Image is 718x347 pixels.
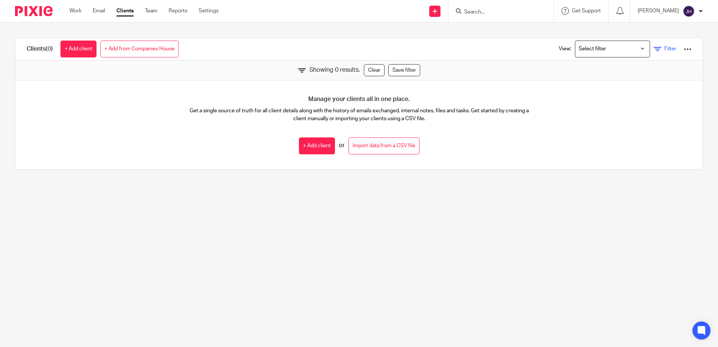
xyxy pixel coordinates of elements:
[388,64,420,76] a: Save filter
[100,41,179,57] a: + Add from Companies House
[187,107,531,122] p: Get a single source of truth for all client details along with the history of emails exchanged, i...
[69,7,81,15] a: Work
[576,42,646,56] input: Search for option
[463,9,531,16] input: Search
[348,137,419,154] a: Import data from a CSV file
[664,46,676,51] span: Filter
[199,7,219,15] a: Settings
[548,38,691,60] div: View:
[572,8,601,14] span: Get Support
[308,95,410,103] h4: Manage your clients all in one place.
[46,46,53,52] span: (0)
[299,137,419,154] div: or
[364,64,385,76] a: Clear
[93,7,105,15] a: Email
[145,7,157,15] a: Team
[15,6,53,16] img: Pixie
[309,66,360,74] span: Showing 0 results.
[575,41,650,57] div: Search for option
[638,7,679,15] p: [PERSON_NAME]
[60,41,97,57] a: + Add client
[27,45,53,53] h1: Clients
[299,137,335,154] a: + Add client
[683,5,695,17] img: svg%3E
[169,7,187,15] a: Reports
[116,7,134,15] a: Clients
